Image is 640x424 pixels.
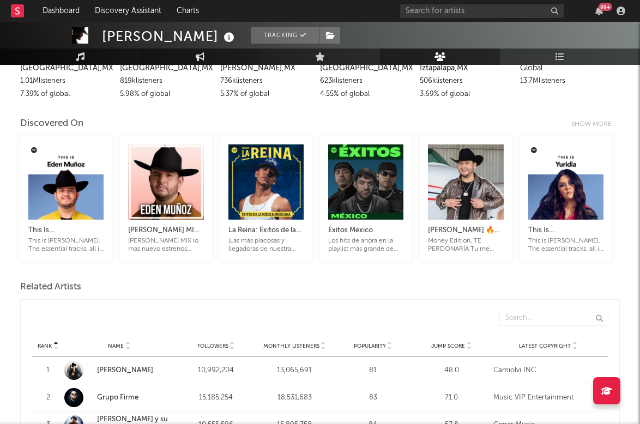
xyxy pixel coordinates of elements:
[428,237,503,253] div: Money Edition, TE PERDONARÍA Tu me enseñaste, como se supera, te vale madre, chle, Neptuno, ofici...
[336,365,409,376] div: 81
[258,365,331,376] div: 13,065,691
[415,392,488,403] div: 71.0
[428,224,503,237] div: [PERSON_NAME] 🔥2025🔥
[64,388,174,407] a: Grupo Firme
[228,213,304,253] a: La Reina: Éxitos de la Música Mexicana¡Las más placosas y llegadoras de nuestra música! [PERSON_N...
[20,281,81,294] span: Related Artists
[519,343,571,349] span: Latest Copyright
[400,4,564,18] input: Search for artists
[120,75,212,88] div: 819k listeners
[197,343,228,349] span: Followers
[431,343,465,349] span: Jump Score
[20,88,112,101] div: 7.39 % of global
[28,213,104,253] a: This Is [PERSON_NAME]This is [PERSON_NAME]. The essential tracks, all in one playlist.
[328,213,403,253] a: Éxitos MéxicoLos hits de ahora en la playlist más grande de [GEOGRAPHIC_DATA]. [PERSON_NAME], Fue...
[97,394,138,401] a: Grupo Firme
[102,27,237,45] div: [PERSON_NAME]
[251,27,319,44] button: Tracking
[336,392,409,403] div: 83
[97,367,153,374] a: [PERSON_NAME]
[420,75,511,88] div: 506k listeners
[493,365,603,376] div: Camiolvi INC
[20,117,83,130] div: Discovered On
[328,224,403,237] div: Éxitos México
[320,75,412,88] div: 623k listeners
[228,224,304,237] div: La Reina: Éxitos de la Música Mexicana
[128,213,203,253] a: [PERSON_NAME] MIX lo mas nuevo estrenos 2025 exitos Canciones nuevas de [PERSON_NAME] musica nuev...
[595,7,603,15] button: 99+
[328,237,403,253] div: Los hits de ahora en la playlist más grande de [GEOGRAPHIC_DATA]. [PERSON_NAME], Fuerza Regida & ...
[493,392,603,403] div: Music VIP Entertainment
[28,224,104,237] div: This Is [PERSON_NAME]
[220,62,312,75] div: [PERSON_NAME] , MX
[179,392,252,403] div: 15,185,254
[38,343,52,349] span: Rank
[108,343,124,349] span: Name
[120,62,212,75] div: [GEOGRAPHIC_DATA] , MX
[20,75,112,88] div: 1.01M listeners
[37,365,59,376] div: 1
[263,343,319,349] span: Monthly Listeners
[220,75,312,88] div: 736k listeners
[128,224,203,237] div: [PERSON_NAME] MIX lo mas nuevo estrenos 2025 exitos Canciones nuevas de [PERSON_NAME] musica nueva
[64,361,174,380] a: [PERSON_NAME]
[220,88,312,101] div: 5.37 % of global
[520,75,612,88] div: 13.7M listeners
[415,365,488,376] div: 48.0
[28,237,104,253] div: This is [PERSON_NAME]. The essential tracks, all in one playlist.
[571,118,620,131] div: Show more
[20,62,112,75] div: [GEOGRAPHIC_DATA] , MX
[528,237,603,253] div: This is [PERSON_NAME]. The essential tracks, all in one playlist.
[128,237,203,253] div: [PERSON_NAME] MIX lo mas nuevo estrenos 2025 exitos Canciones nuevas de [PERSON_NAME] musica nueva
[228,237,304,253] div: ¡Las más placosas y llegadoras de nuestra música! [PERSON_NAME] con Chino [PERSON_NAME].
[599,3,612,11] div: 99 +
[528,224,603,237] div: This Is [PERSON_NAME]
[520,62,612,75] div: Global
[420,62,511,75] div: Iztapalapa , MX
[499,311,608,326] input: Search...
[258,392,331,403] div: 18,531,683
[354,343,386,349] span: Popularity
[120,88,212,101] div: 5.98 % of global
[428,213,503,253] a: [PERSON_NAME] 🔥2025🔥Money Edition, TE PERDONARÍA Tu me enseñaste, como se supera, te vale madre, ...
[320,62,412,75] div: [GEOGRAPHIC_DATA] , MX
[37,392,59,403] div: 2
[420,88,511,101] div: 3.69 % of global
[179,365,252,376] div: 10,992,204
[320,88,412,101] div: 4.55 % of global
[528,213,603,253] a: This Is [PERSON_NAME]This is [PERSON_NAME]. The essential tracks, all in one playlist.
